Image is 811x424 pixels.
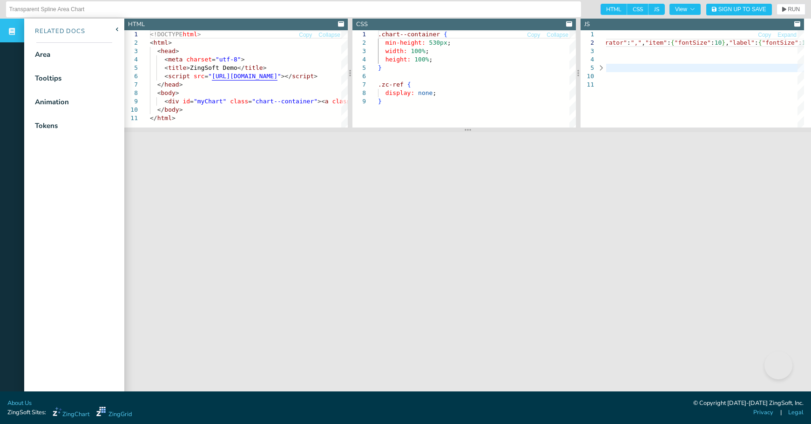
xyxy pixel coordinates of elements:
[128,20,145,29] div: HTML
[642,39,645,46] span: ,
[788,7,800,12] span: RUN
[208,73,212,80] span: "
[581,47,594,55] div: 3
[124,114,138,122] div: 11
[124,132,811,401] iframe: Your browser does not support iframes.
[711,39,715,46] span: :
[35,73,61,84] div: Tooltips
[241,56,245,63] span: >
[124,89,138,97] div: 8
[298,31,312,40] button: Copy
[385,47,407,54] span: width:
[248,98,252,105] span: =
[758,39,762,46] span: {
[7,408,46,417] span: ZingSoft Sites:
[157,114,172,121] span: html
[157,106,165,113] span: </
[667,39,671,46] span: :
[755,39,758,46] span: :
[584,20,590,29] div: JS
[352,97,366,106] div: 9
[675,7,695,12] span: View
[627,39,631,46] span: :
[426,47,429,54] span: ;
[429,56,433,63] span: ;
[35,49,50,60] div: Area
[318,32,340,38] span: Collapse
[168,98,179,105] span: div
[150,39,154,46] span: <
[631,39,642,46] span: ","
[186,64,190,71] span: >
[352,89,366,97] div: 8
[407,81,411,88] span: {
[601,4,665,15] div: checkbox-group
[124,72,138,81] div: 6
[675,39,711,46] span: "fontSize"
[194,98,226,105] span: "myChart"
[157,47,161,54] span: <
[527,32,540,38] span: Copy
[669,4,701,15] button: View
[671,39,675,46] span: {
[168,39,172,46] span: >
[164,81,179,88] span: head
[157,89,161,96] span: <
[414,56,429,63] span: 100%
[176,47,179,54] span: >
[150,31,182,38] span: <!DOCTYPE
[715,39,722,46] span: 10
[352,72,366,81] div: 6
[378,81,404,88] span: .zc-ref
[164,73,168,80] span: <
[164,106,179,113] span: body
[418,89,433,96] span: none
[718,7,766,12] span: Sign Up to Save
[757,31,771,40] button: Copy
[706,4,772,15] button: Sign Up to Save
[190,98,194,105] span: =
[693,399,804,408] div: © Copyright [DATE]-[DATE] ZingSoft, Inc.
[182,98,190,105] span: id
[124,39,138,47] div: 2
[546,31,569,40] button: Collapse
[527,31,541,40] button: Copy
[352,64,366,72] div: 5
[277,73,281,80] span: "
[581,81,594,89] div: 11
[124,30,138,39] div: 1
[168,56,182,63] span: meta
[212,56,216,63] span: =
[777,32,797,38] span: Expand
[729,39,755,46] span: "label"
[164,64,168,71] span: <
[581,72,594,81] div: 10
[352,47,366,55] div: 3
[179,81,183,88] span: >
[35,97,69,108] div: Animation
[96,407,132,419] a: ZingGrid
[154,39,168,46] span: html
[281,73,292,80] span: ></
[780,408,782,417] span: |
[411,47,425,54] span: 100%
[352,81,366,89] div: 7
[753,408,773,417] a: Privacy
[627,4,649,15] span: CSS
[212,73,277,80] span: [URL][DOMAIN_NAME]
[581,64,594,72] div: 5
[581,55,594,64] div: 4
[318,98,325,105] span: ><
[547,32,568,38] span: Collapse
[777,4,805,15] button: RUN
[433,89,436,96] span: ;
[325,98,329,105] span: a
[9,2,578,17] input: Untitled Demo
[245,64,263,71] span: title
[168,73,190,80] span: script
[429,39,447,46] span: 530px
[645,39,667,46] span: "item"
[758,32,771,38] span: Copy
[179,106,183,113] span: >
[53,407,89,419] a: ZingChart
